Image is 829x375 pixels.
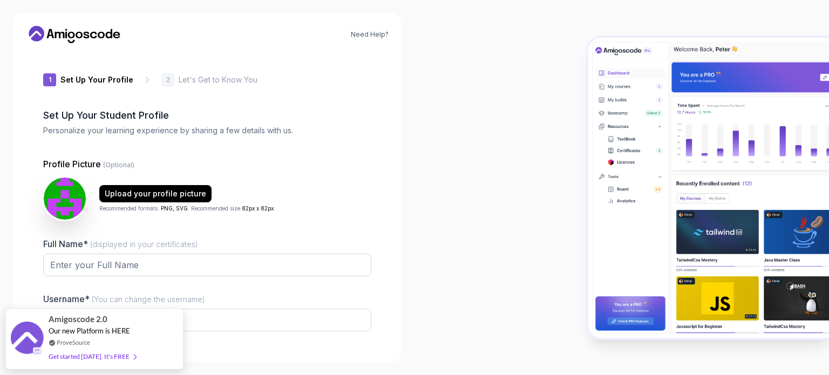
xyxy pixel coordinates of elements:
[11,322,43,357] img: provesource social proof notification image
[179,74,257,85] p: Let's Get to Know You
[99,185,212,202] button: Upload your profile picture
[166,77,170,83] p: 2
[351,30,389,39] a: Need Help?
[90,240,198,249] span: (displayed in your certificates)
[105,188,206,199] div: Upload your profile picture
[43,108,371,123] h2: Set Up Your Student Profile
[49,326,130,335] span: Our new Platform is HERE
[60,74,133,85] p: Set Up Your Profile
[44,178,86,220] img: user profile image
[43,347,371,358] p: Job Title*
[43,254,371,276] input: Enter your Full Name
[43,125,371,136] p: Personalize your learning experience by sharing a few details with us.
[49,313,107,325] span: Amigoscode 2.0
[49,350,136,363] div: Get started [DATE]. It's FREE
[99,204,275,213] p: Recommended formats: . Recommended size: .
[26,26,123,43] a: Home link
[43,158,371,171] p: Profile Picture
[588,38,829,338] img: Amigoscode Dashboard
[161,205,188,212] span: PNG, SVG
[57,338,90,347] a: ProveSource
[103,161,134,169] span: (Optional)
[43,238,198,249] label: Full Name*
[92,295,205,304] span: (You can change the username)
[43,294,205,304] label: Username*
[43,309,371,331] input: Enter your Username
[49,77,51,83] p: 1
[242,205,274,212] span: 82px x 82px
